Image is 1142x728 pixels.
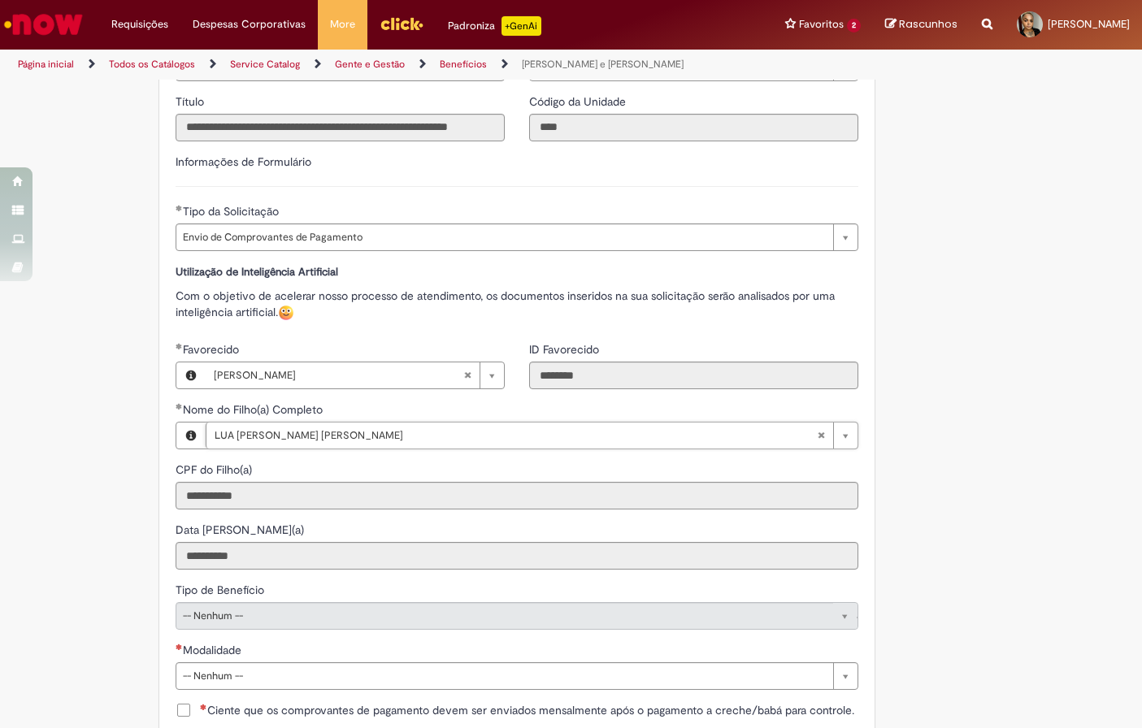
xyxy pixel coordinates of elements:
[522,58,684,71] a: [PERSON_NAME] e [PERSON_NAME]
[809,422,833,448] abbr: Limpar campo Nome do Filho(a) Completo
[183,643,245,657] span: Modalidade
[200,704,207,710] span: Necessários
[176,583,267,597] span: Somente leitura - Tipo de Benefício
[176,343,183,349] span: Obrigatório Preenchido
[885,17,957,32] a: Rascunhos
[330,16,355,32] span: More
[200,702,854,718] span: Ciente que os comprovantes de pagamento devem ser enviados mensalmente após o pagamento a creche/...
[380,11,423,36] img: click_logo_yellow_360x200.png
[176,154,311,169] label: Informações de Formulário
[176,582,267,598] label: Somente leitura - Tipo de Benefício
[214,362,463,388] span: [PERSON_NAME]
[109,58,195,71] a: Todos os Catálogos
[176,522,307,537] span: Somente leitura - Data Nascimento Filho(a)
[176,288,858,322] p: Com o objetivo de acelerar nosso processo de atendimento, os documentos inseridos na sua solicita...
[455,362,480,388] abbr: Limpar campo Favorecido
[2,8,85,41] img: ServiceNow
[176,461,255,478] label: Somente leitura - CPF do Filho(a)
[176,403,183,409] span: Obrigatório Preenchido
[176,362,206,388] button: Favorecido, Visualizar este registro Ana Patricia de Sousa
[176,422,206,448] button: Nome do Filho(a) Completo, Visualizar este registro LUA DE SOUSA ARRUDA
[529,342,602,357] span: Somente leitura - ID Favorecido
[847,19,861,32] span: 2
[193,16,306,32] span: Despesas Corporativas
[206,422,858,448] a: LUA [PERSON_NAME] [PERSON_NAME]Limpar campo Nome do Filho(a) Completo
[529,94,629,109] span: Somente leitura - Código da Unidade
[176,643,183,650] span: Necessários
[183,603,825,629] span: -- Nenhum --
[183,663,825,689] span: -- Nenhum --
[440,58,487,71] a: Benefícios
[18,58,74,71] a: Página inicial
[183,402,326,417] span: Nome do Filho(a) Completo
[176,462,255,477] span: Somente leitura - CPF do Filho(a)
[529,341,602,357] label: Somente leitura - ID Favorecido
[799,16,844,32] span: Favoritos
[176,522,307,538] label: Somente leitura - Data Nascimento Filho(a)
[278,305,294,321] img: 🙂
[206,362,504,388] a: [PERSON_NAME]Limpar campo Favorecido
[335,58,405,71] a: Gente e Gestão
[230,58,300,71] a: Service Catalog
[529,114,858,141] input: Código da Unidade
[176,93,207,110] label: Somente leitura - Título
[12,50,749,80] ul: Trilhas de página
[176,205,183,211] span: Obrigatório Preenchido
[176,94,207,109] span: Somente leitura - Título
[899,16,957,32] span: Rascunhos
[183,204,282,219] span: Tipo da Solicitação
[183,224,825,250] span: Envio de Comprovantes de Pagamento
[448,16,541,36] div: Padroniza
[215,422,817,448] span: LUA [PERSON_NAME] [PERSON_NAME]
[111,16,168,32] span: Requisições
[502,16,541,36] p: +GenAi
[176,482,858,509] input: CPF do Filho(a)
[176,114,505,141] input: Título
[529,93,629,110] label: Somente leitura - Código da Unidade
[278,305,294,319] span: Sorriso
[176,542,858,570] input: Data Nascimento Filho(a)
[529,362,858,389] input: ID Favorecido
[1048,17,1130,31] span: [PERSON_NAME]
[176,265,338,279] strong: Utilização de Inteligência Artificial
[183,342,242,357] span: Favorecido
